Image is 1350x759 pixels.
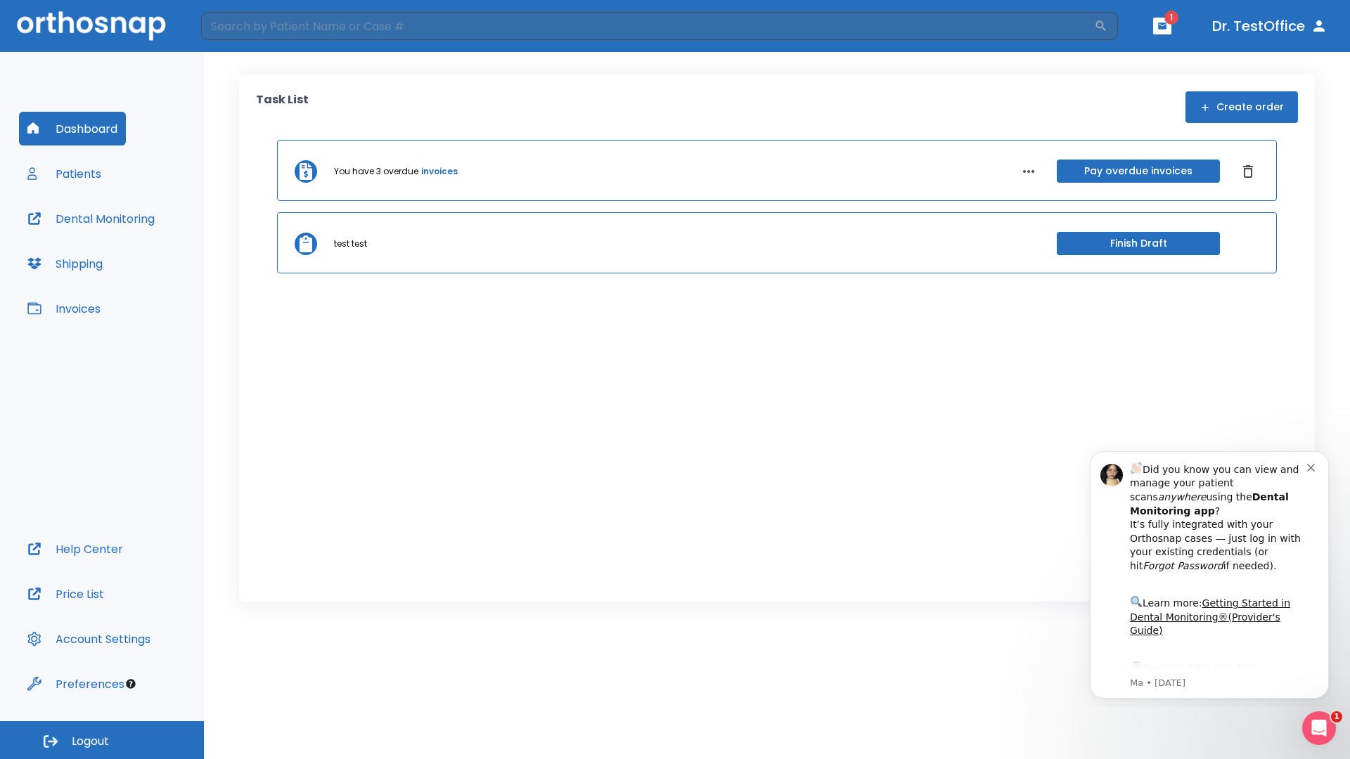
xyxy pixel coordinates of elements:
[19,112,126,145] button: Dashboard
[19,247,111,280] button: Shipping
[256,91,309,123] p: Task List
[1057,232,1220,255] button: Finish Draft
[19,532,131,566] button: Help Center
[19,157,110,190] button: Patients
[61,238,238,251] p: Message from Ma, sent 4w ago
[1331,711,1342,722] span: 1
[1057,160,1220,183] button: Pay overdue invoices
[19,667,133,701] button: Preferences
[19,622,159,656] button: Account Settings
[421,165,458,178] a: invoices
[19,202,163,235] button: Dental Monitoring
[201,12,1094,40] input: Search by Patient Name or Case #
[1069,439,1350,707] iframe: Intercom notifications message
[238,22,250,33] button: Dismiss notification
[1185,91,1298,123] button: Create order
[17,11,166,40] img: Orthosnap
[19,292,109,325] button: Invoices
[72,734,109,749] span: Logout
[61,221,238,292] div: Download the app: | ​ Let us know if you need help getting started!
[1164,11,1178,25] span: 1
[124,677,137,690] div: Tooltip anchor
[61,224,186,249] a: App Store
[1302,711,1336,745] iframe: Intercom live chat
[334,238,367,250] p: test test
[334,165,418,178] p: You have 3 overdue
[19,577,112,611] button: Price List
[1237,160,1259,183] button: Dismiss
[1207,13,1333,39] button: Dr. TestOffice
